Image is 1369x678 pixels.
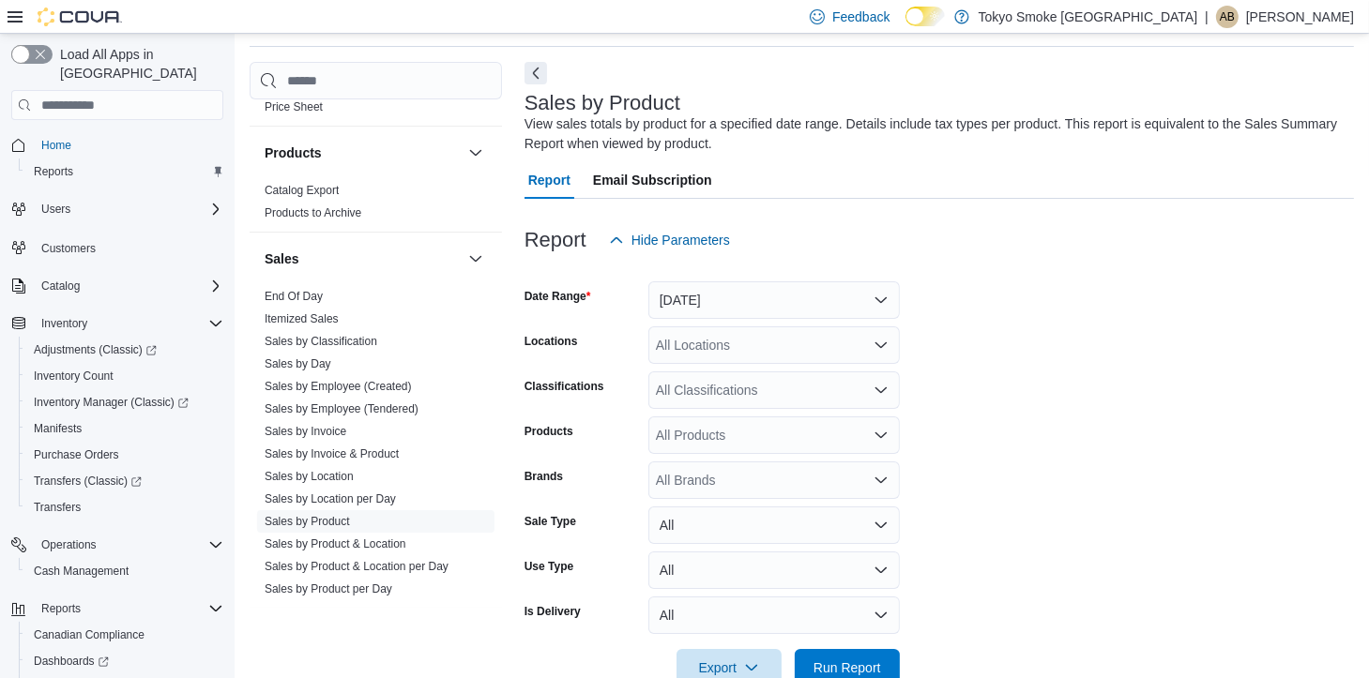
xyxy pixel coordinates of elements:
[41,601,81,616] span: Reports
[26,391,223,414] span: Inventory Manager (Classic)
[265,492,396,505] a: Sales by Location per Day
[265,491,396,506] span: Sales by Location per Day
[34,312,95,335] button: Inventory
[265,206,361,219] a: Products to Archive
[265,143,322,162] h3: Products
[265,401,418,416] span: Sales by Employee (Tendered)
[26,560,223,582] span: Cash Management
[528,161,570,199] span: Report
[874,338,889,353] button: Open list of options
[874,383,889,398] button: Open list of options
[26,496,223,519] span: Transfers
[34,627,145,642] span: Canadian Compliance
[34,134,79,157] a: Home
[4,310,231,337] button: Inventory
[525,289,591,304] label: Date Range
[34,534,223,556] span: Operations
[4,595,231,622] button: Reports
[4,131,231,158] button: Home
[34,275,223,297] span: Catalog
[26,650,116,672] a: Dashboards
[34,312,223,335] span: Inventory
[265,470,354,483] a: Sales by Location
[19,415,231,442] button: Manifests
[41,241,96,256] span: Customers
[1205,6,1209,28] p: |
[265,536,406,551] span: Sales by Product & Location
[265,311,339,326] span: Itemized Sales
[34,198,223,220] span: Users
[26,444,223,466] span: Purchase Orders
[525,229,586,251] h3: Report
[26,560,136,582] a: Cash Management
[265,356,331,371] span: Sales by Day
[19,494,231,520] button: Transfers
[648,506,900,544] button: All
[265,537,406,550] a: Sales by Product & Location
[1216,6,1239,28] div: Alexa Bereznycky
[265,515,350,528] a: Sales by Product
[34,534,104,556] button: Operations
[4,196,231,222] button: Users
[648,596,900,634] button: All
[265,560,449,573] a: Sales by Product & Location per Day
[38,8,122,26] img: Cova
[34,500,81,515] span: Transfers
[26,160,223,183] span: Reports
[979,6,1198,28] p: Tokyo Smoke [GEOGRAPHIC_DATA]
[464,248,487,270] button: Sales
[26,339,223,361] span: Adjustments (Classic)
[41,316,87,331] span: Inventory
[905,7,945,26] input: Dark Mode
[1220,6,1235,28] span: AB
[265,312,339,325] a: Itemized Sales
[19,648,231,674] a: Dashboards
[525,424,573,439] label: Products
[250,96,502,126] div: Pricing
[265,289,323,304] span: End Of Day
[648,551,900,589] button: All
[19,363,231,389] button: Inventory Count
[34,237,103,260] a: Customers
[265,469,354,484] span: Sales by Location
[26,365,121,387] a: Inventory Count
[265,334,377,349] span: Sales by Classification
[53,45,223,83] span: Load All Apps in [GEOGRAPHIC_DATA]
[265,581,392,596] span: Sales by Product per Day
[19,158,231,185] button: Reports
[265,514,350,529] span: Sales by Product
[631,231,730,249] span: Hide Parameters
[26,365,223,387] span: Inventory Count
[832,8,890,26] span: Feedback
[4,273,231,299] button: Catalog
[265,249,461,268] button: Sales
[814,658,881,677] span: Run Report
[250,179,502,232] div: Products
[19,442,231,468] button: Purchase Orders
[265,290,323,303] a: End Of Day
[34,235,223,259] span: Customers
[34,369,114,384] span: Inventory Count
[525,379,604,394] label: Classifications
[525,514,576,529] label: Sale Type
[19,389,231,415] a: Inventory Manager (Classic)
[41,537,97,552] span: Operations
[525,62,547,84] button: Next
[525,92,680,114] h3: Sales by Product
[19,468,231,494] a: Transfers (Classic)
[265,379,412,394] span: Sales by Employee (Created)
[26,417,223,440] span: Manifests
[26,339,164,361] a: Adjustments (Classic)
[34,597,223,620] span: Reports
[593,161,712,199] span: Email Subscription
[525,114,1345,154] div: View sales totals by product for a specified date range. Details include tax types per product. T...
[265,249,299,268] h3: Sales
[26,160,81,183] a: Reports
[26,444,127,466] a: Purchase Orders
[4,234,231,261] button: Customers
[265,559,449,574] span: Sales by Product & Location per Day
[26,496,88,519] a: Transfers
[34,654,109,669] span: Dashboards
[19,337,231,363] a: Adjustments (Classic)
[464,142,487,164] button: Products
